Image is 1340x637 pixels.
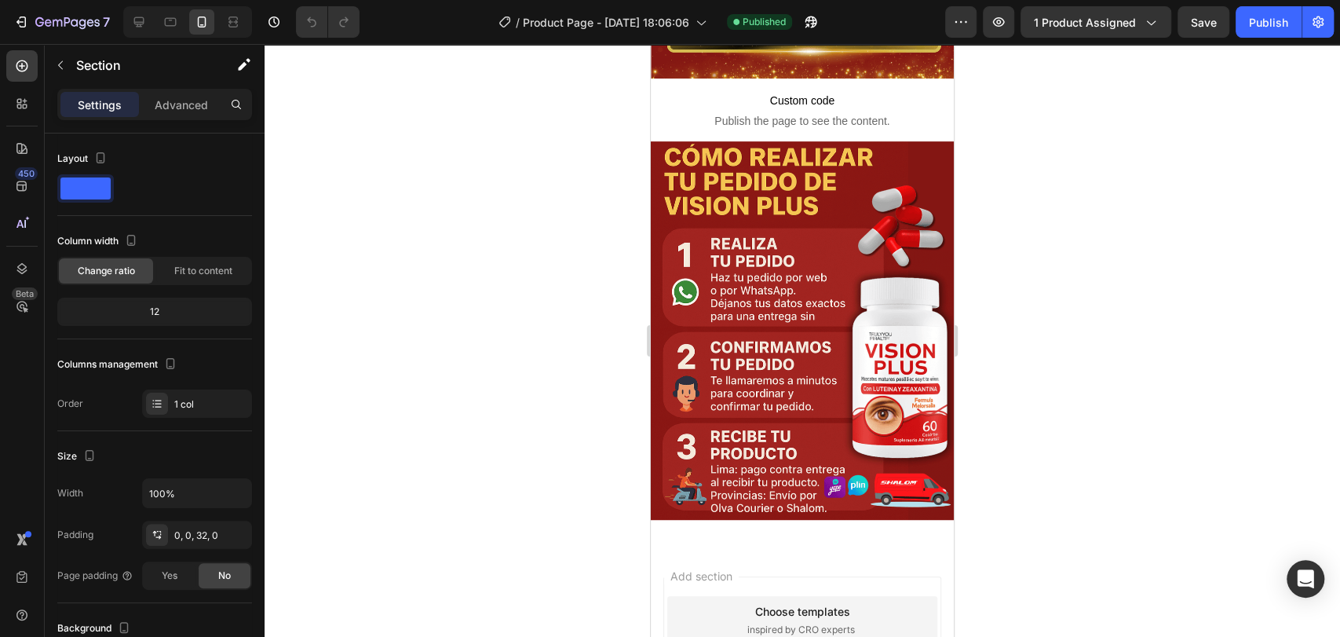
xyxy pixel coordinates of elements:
div: 450 [15,167,38,180]
div: Beta [12,287,38,300]
span: / [516,14,520,31]
div: Padding [57,528,93,542]
div: 1 col [174,397,248,412]
span: 1 product assigned [1034,14,1136,31]
div: Page padding [57,569,133,583]
p: Section [76,56,205,75]
div: Open Intercom Messenger [1287,560,1324,598]
button: Save [1178,6,1229,38]
div: 0, 0, 32, 0 [174,529,248,543]
div: Columns management [57,354,180,375]
span: Product Page - [DATE] 18:06:06 [523,14,689,31]
span: Fit to content [174,264,232,278]
span: Save [1191,16,1217,29]
button: 1 product assigned [1021,6,1171,38]
input: Auto [143,479,251,507]
div: Undo/Redo [296,6,360,38]
div: Size [57,446,99,467]
p: 7 [103,13,110,31]
span: Yes [162,569,177,583]
div: Column width [57,231,141,252]
div: Publish [1249,14,1288,31]
div: Order [57,397,83,411]
button: 7 [6,6,117,38]
button: Publish [1236,6,1302,38]
div: Width [57,486,83,500]
p: Advanced [155,97,208,113]
span: Change ratio [78,264,135,278]
iframe: Design area [651,44,954,637]
span: No [218,569,231,583]
div: 12 [60,301,249,323]
span: Published [743,15,786,29]
p: Settings [78,97,122,113]
div: Layout [57,148,110,170]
